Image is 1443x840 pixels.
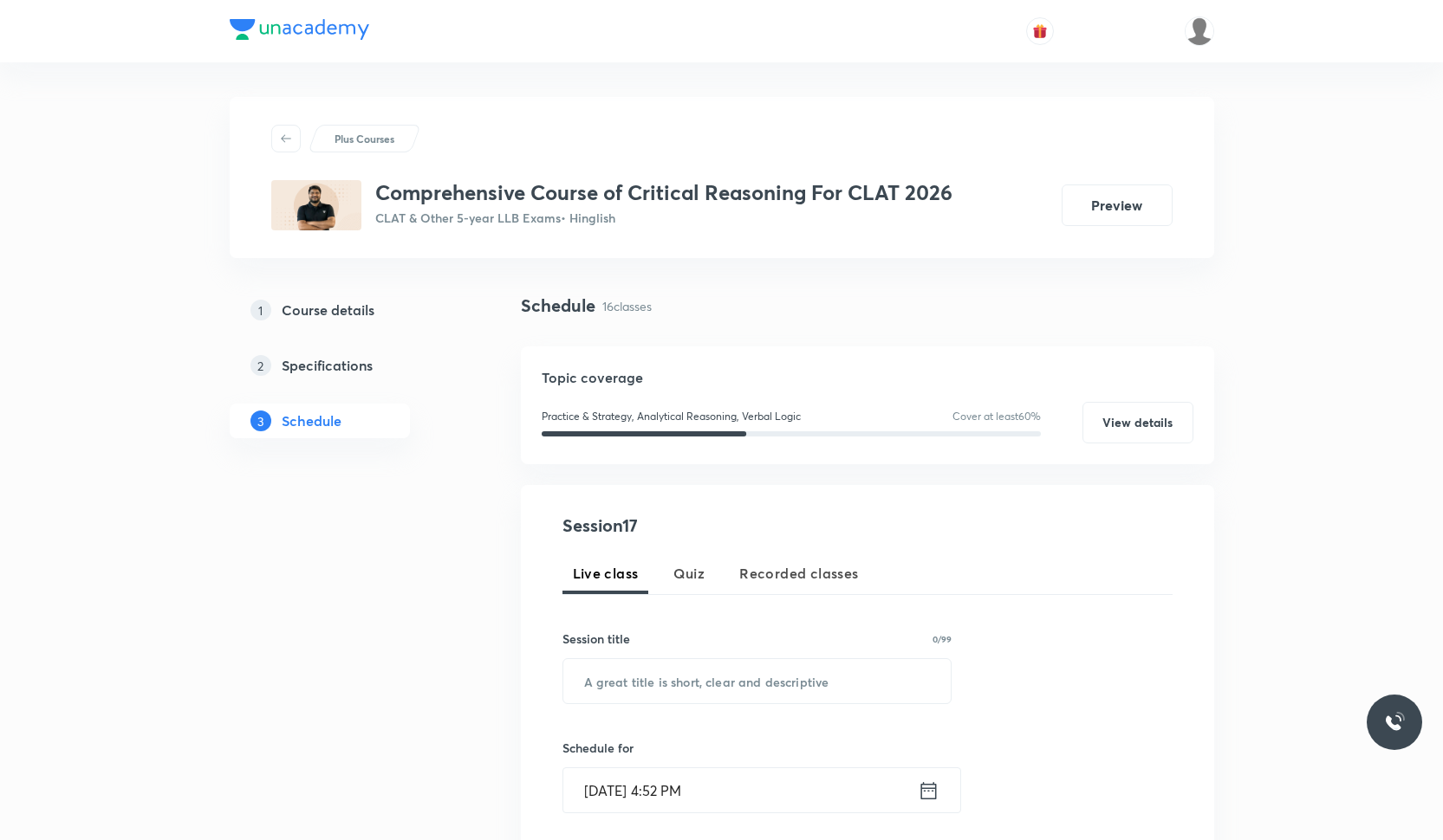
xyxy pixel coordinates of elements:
[1032,23,1048,39] img: avatar
[375,209,952,227] p: CLAT & Other 5-year LLB Exams • Hinglish
[375,180,952,205] h3: Comprehensive Course of Critical Reasoning For CLAT 2026
[673,563,705,584] span: Quiz
[933,635,952,643] p: 0/99
[282,300,374,320] h5: Course details
[1082,402,1193,443] button: View details
[250,355,271,376] p: 2
[542,367,1193,388] h5: Topic coverage
[739,563,858,584] span: Recorded classes
[230,19,369,40] img: Company Logo
[573,563,639,584] span: Live class
[521,293,595,319] h4: Schedule
[1384,712,1405,733] img: ttu
[602,297,652,315] p: 16 classes
[335,131,394,146] p: Plus Courses
[542,409,801,424] p: Practice & Strategy, Analytical Reasoning, Verbal Logic
[282,410,341,431] h5: Schedule
[1185,16,1214,46] img: Samridhya Pal
[250,410,271,431] p: 3
[271,180,361,230] img: 6D6B9621-6AEA-430B-8D46-3DF6BFA45E97_plus.png
[562,630,630,648] h6: Session title
[563,659,952,703] input: A great title is short, clear and descriptive
[250,300,271,320] p: 1
[1026,17,1054,45] button: avatar
[562,739,952,757] h6: Schedule for
[230,348,465,383] a: 2Specifications
[230,293,465,327] a: 1Course details
[282,355,373,376] h5: Specifications
[562,513,879,539] h4: Session 17
[1062,184,1173,226] button: Preview
[952,409,1041,424] p: Cover at least 60 %
[230,19,369,44] a: Company Logo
